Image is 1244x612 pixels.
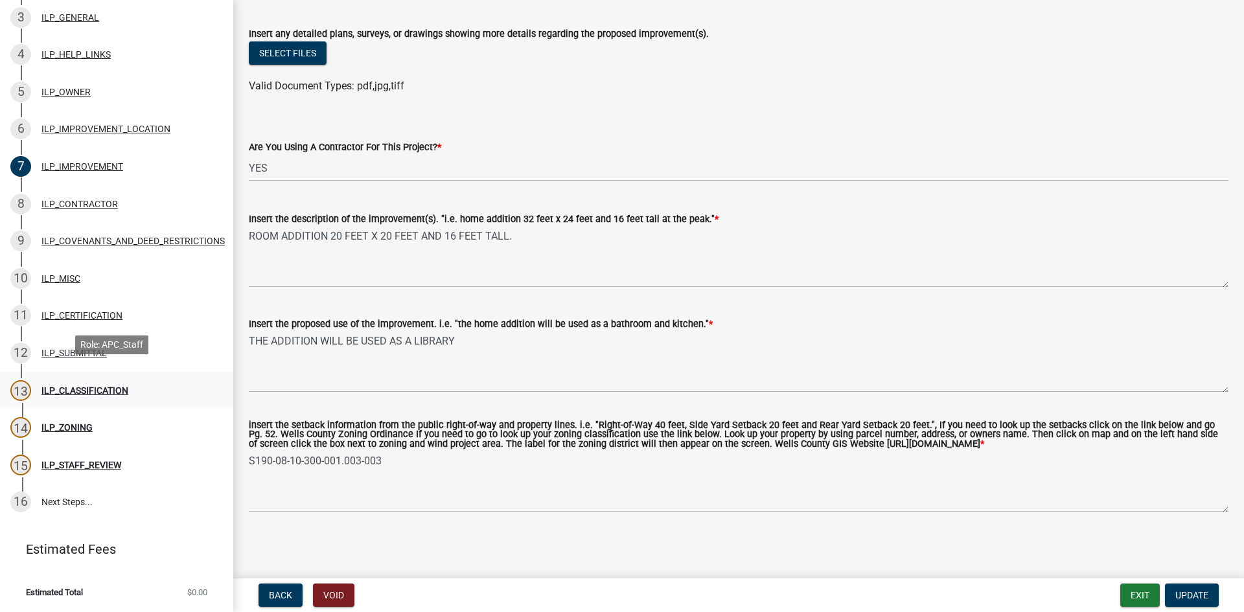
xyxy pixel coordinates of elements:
div: 12 [10,343,31,363]
div: 5 [10,82,31,102]
div: ILP_HELP_LINKS [41,50,111,59]
div: ILP_ZONING [41,423,93,432]
label: Insert the proposed use of the improvement. i.e. "the home addition will be used as a bathroom an... [249,320,713,329]
div: 8 [10,194,31,214]
span: Valid Document Types: pdf,jpg,tiff [249,80,404,92]
div: ILP_IMPROVEMENT_LOCATION [41,124,170,133]
button: Void [313,584,354,607]
a: Estimated Fees [10,536,213,562]
div: 4 [10,44,31,65]
div: ILP_COVENANTS_AND_DEED_RESTRICTIONS [41,236,225,245]
div: ILP_MISC [41,274,80,283]
span: $0.00 [187,588,207,596]
div: 11 [10,305,31,326]
div: 16 [10,492,31,512]
label: Insert the description of the improvement(s). "i.e. home addition 32 feet x 24 feet and 16 feet t... [249,215,719,224]
div: ILP_OWNER [41,87,91,96]
div: ILP_GENERAL [41,13,99,22]
label: Insert any detailed plans, surveys, or drawings showing more details regarding the proposed impro... [249,30,709,39]
div: 6 [10,119,31,139]
div: 9 [10,231,31,251]
div: 13 [10,380,31,401]
div: 10 [10,268,31,289]
div: ILP_SUBMITTAL [41,348,107,357]
div: 7 [10,156,31,177]
div: Role: APC_Staff [75,335,148,354]
div: ILP_CONTRACTOR [41,199,118,209]
button: Update [1165,584,1219,607]
label: Are You Using A Contractor For This Project? [249,143,441,152]
div: 14 [10,417,31,438]
button: Exit [1120,584,1160,607]
div: ILP_STAFF_REVIEW [41,460,121,470]
div: 15 [10,455,31,475]
div: ILP_CLASSIFICATION [41,386,128,395]
label: insert the setback information from the public right-of-way and property lines. i.e. "Right-of-Wa... [249,421,1228,449]
div: 3 [10,7,31,28]
span: Estimated Total [26,588,83,596]
button: Back [259,584,303,607]
span: Back [269,590,292,600]
div: ILP_IMPROVEMENT [41,162,123,171]
span: Update [1175,590,1208,600]
button: Select files [249,41,327,65]
div: ILP_CERTIFICATION [41,311,122,320]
